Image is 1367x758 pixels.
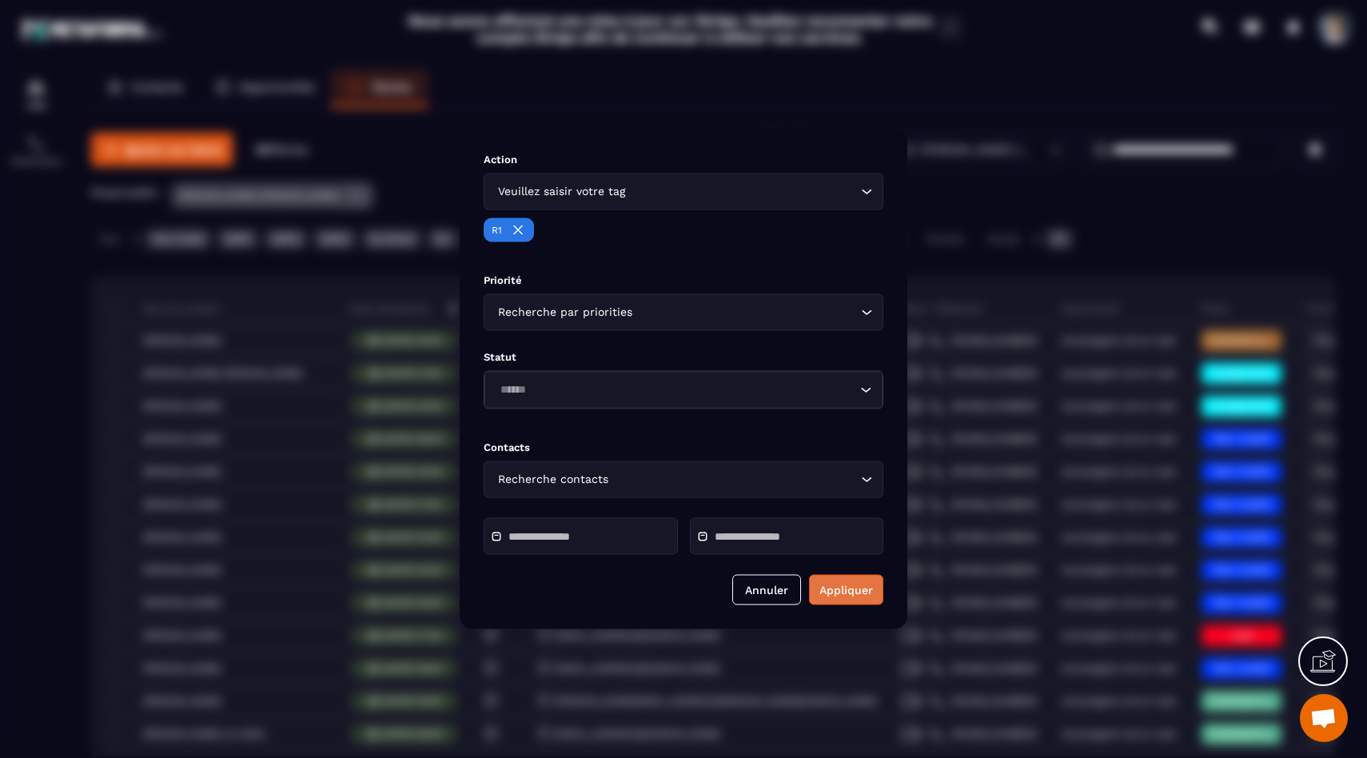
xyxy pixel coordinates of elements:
[494,304,636,321] span: Recherche par priorities
[732,575,801,605] button: Annuler
[484,154,883,166] p: Action
[494,471,612,489] span: Recherche contacts
[484,441,883,453] p: Contacts
[484,461,883,498] div: Search for option
[1300,694,1348,742] div: Ouvrir le chat
[484,372,883,409] div: Search for option
[612,471,857,489] input: Search for option
[484,174,883,210] div: Search for option
[484,351,883,363] p: Statut
[484,274,883,286] p: Priorité
[809,575,883,605] button: Appliquer
[494,183,628,201] span: Veuillez saisir votre tag
[484,294,883,331] div: Search for option
[510,222,526,238] img: loading
[628,183,857,201] input: Search for option
[492,225,502,236] p: R1
[495,381,856,399] input: Search for option
[636,304,857,321] input: Search for option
